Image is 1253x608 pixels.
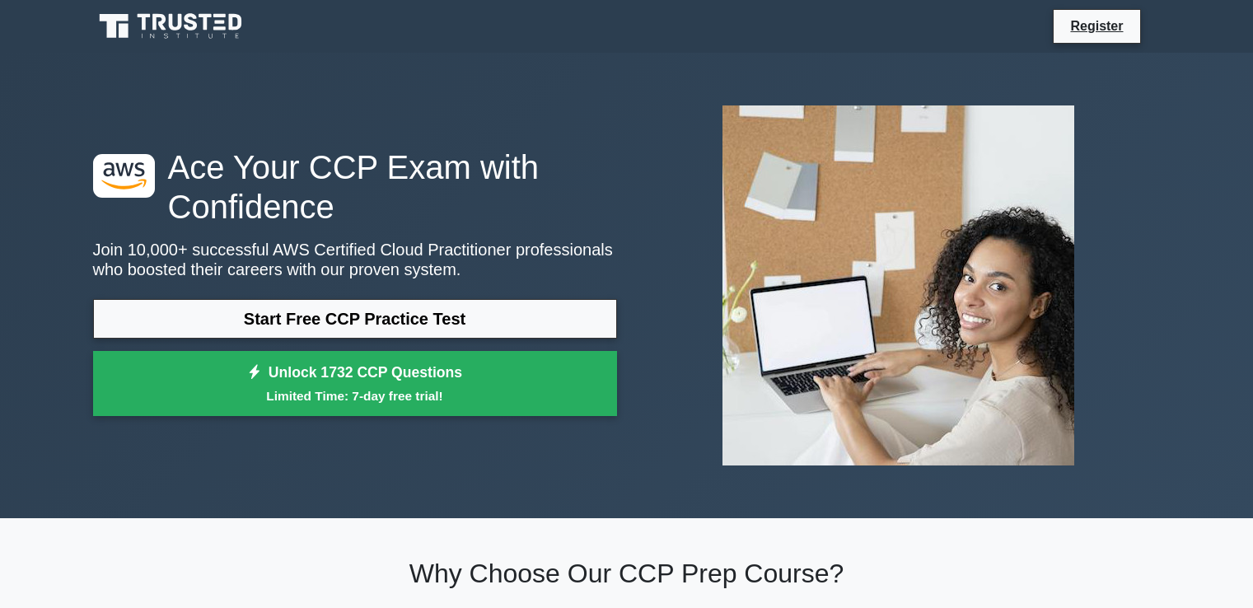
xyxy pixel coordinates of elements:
[93,240,617,279] p: Join 10,000+ successful AWS Certified Cloud Practitioner professionals who boosted their careers ...
[1060,16,1133,36] a: Register
[93,299,617,339] a: Start Free CCP Practice Test
[93,351,617,417] a: Unlock 1732 CCP QuestionsLimited Time: 7-day free trial!
[114,386,596,405] small: Limited Time: 7-day free trial!
[93,147,617,227] h1: Ace Your CCP Exam with Confidence
[93,558,1161,589] h2: Why Choose Our CCP Prep Course?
